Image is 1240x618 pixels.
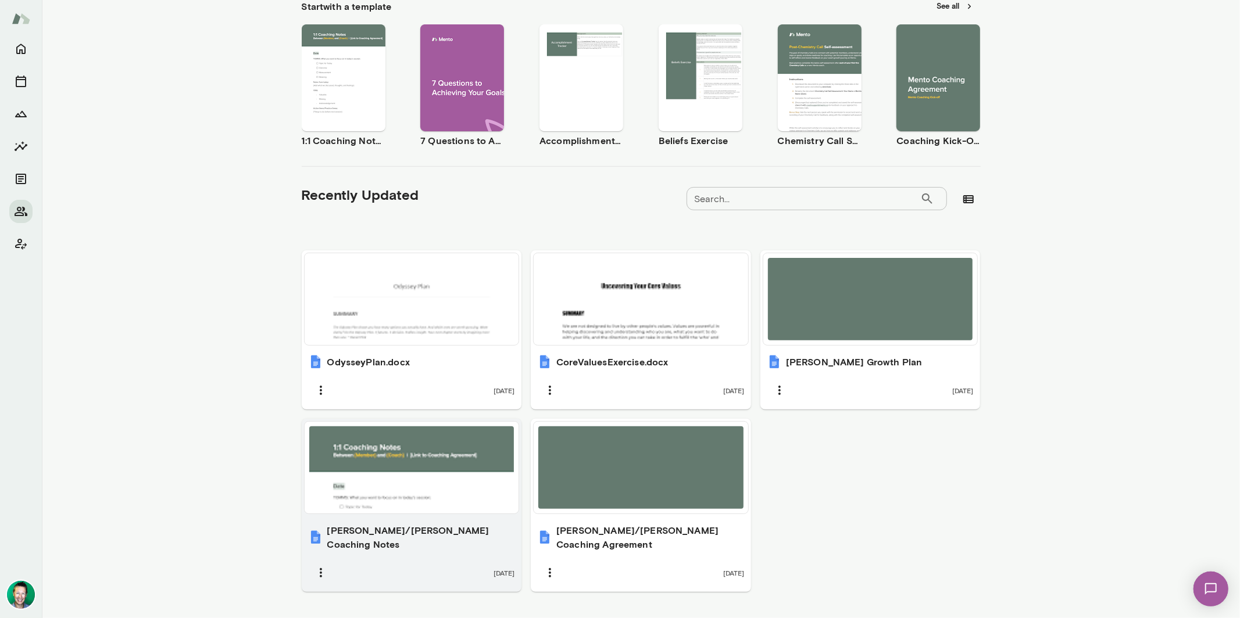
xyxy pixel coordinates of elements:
[9,37,33,60] button: Home
[12,8,30,30] img: Mento
[723,568,744,577] span: [DATE]
[494,568,514,577] span: [DATE]
[9,200,33,223] button: Members
[302,185,419,204] h5: Recently Updated
[302,134,385,148] h6: 1:1 Coaching Notes
[659,134,742,148] h6: Beliefs Exercise
[556,355,668,369] h6: CoreValuesExercise.docx
[420,134,504,148] h6: 7 Questions to Achieving Your Goals
[767,355,781,369] img: Chris Growth Plan
[9,232,33,256] button: Client app
[539,134,623,148] h6: Accomplishment Tracker
[9,135,33,158] button: Insights
[896,134,980,148] h6: Coaching Kick-Off | Coaching Agreement
[786,355,923,369] h6: [PERSON_NAME] Growth Plan
[309,530,323,544] img: Chris/Brian Coaching Notes
[778,134,862,148] h6: Chemistry Call Self-Assessment [Coaches only]
[556,523,744,551] h6: [PERSON_NAME]/[PERSON_NAME] Coaching Agreement
[327,355,410,369] h6: OdysseyPlan.docx
[538,530,552,544] img: Chris/Brian Coaching Agreement
[327,523,515,551] h6: [PERSON_NAME]/[PERSON_NAME] Coaching Notes
[723,386,744,395] span: [DATE]
[9,167,33,191] button: Documents
[309,355,323,369] img: OdysseyPlan.docx
[538,355,552,369] img: CoreValuesExercise.docx
[7,581,35,609] img: Brian Lawrence
[9,70,33,93] button: Sessions
[494,386,514,395] span: [DATE]
[952,386,973,395] span: [DATE]
[9,102,33,125] button: Growth Plan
